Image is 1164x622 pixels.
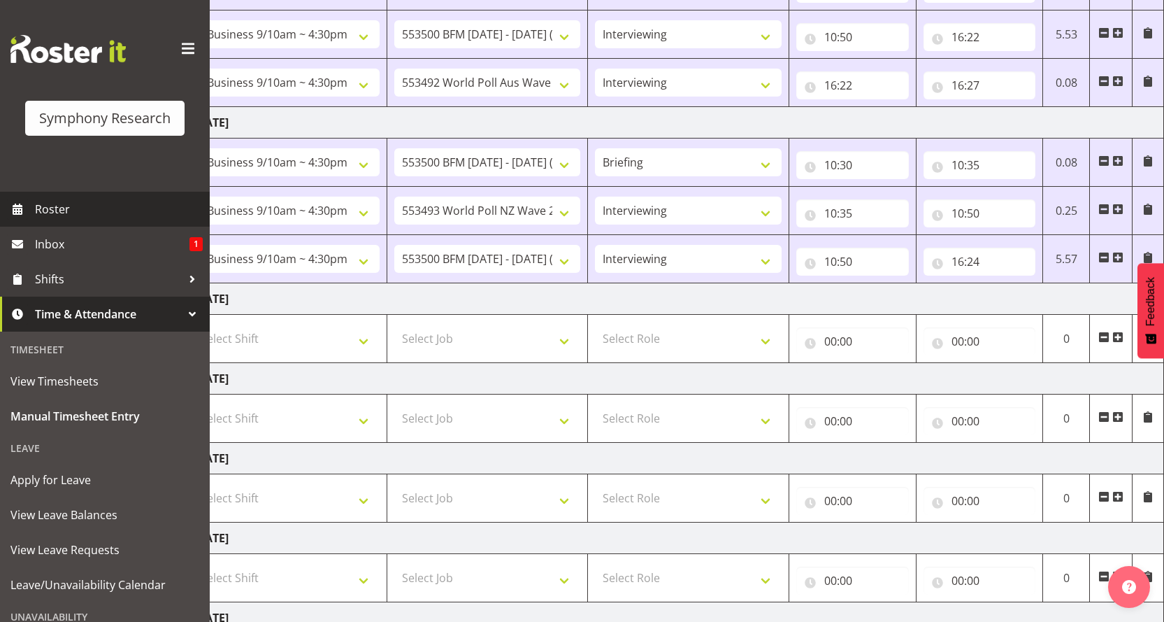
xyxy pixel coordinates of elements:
span: Manual Timesheet Entry [10,406,199,427]
td: 5.57 [1043,235,1090,283]
td: 0 [1043,554,1090,602]
a: Leave/Unavailability Calendar [3,567,206,602]
a: Apply for Leave [3,462,206,497]
td: [DATE] [186,363,1164,395]
a: View Leave Balances [3,497,206,532]
td: 5.53 [1043,10,1090,59]
td: 0 [1043,315,1090,363]
input: Click to select... [924,71,1036,99]
input: Click to select... [796,71,909,99]
span: Time & Attendance [35,304,182,325]
td: 0.08 [1043,139,1090,187]
input: Click to select... [924,199,1036,227]
span: Feedback [1144,277,1157,326]
span: Shifts [35,269,182,290]
input: Click to select... [796,23,909,51]
span: 1 [189,237,203,251]
input: Click to select... [924,23,1036,51]
a: Manual Timesheet Entry [3,399,206,434]
input: Click to select... [796,151,909,179]
span: View Leave Requests [10,539,199,560]
input: Click to select... [796,407,909,435]
div: Leave [3,434,206,462]
input: Click to select... [924,151,1036,179]
td: 0 [1043,395,1090,443]
a: View Leave Requests [3,532,206,567]
button: Feedback - Show survey [1137,263,1164,358]
img: help-xxl-2.png [1122,580,1136,594]
span: Apply for Leave [10,469,199,490]
td: [DATE] [186,107,1164,139]
span: Leave/Unavailability Calendar [10,574,199,595]
td: [DATE] [186,443,1164,474]
span: View Timesheets [10,371,199,392]
input: Click to select... [924,407,1036,435]
td: 0 [1043,474,1090,523]
input: Click to select... [924,567,1036,595]
td: [DATE] [186,523,1164,554]
a: View Timesheets [3,364,206,399]
input: Click to select... [796,567,909,595]
span: View Leave Balances [10,504,199,525]
input: Click to select... [796,327,909,355]
img: Rosterit website logo [10,35,126,63]
td: 0.08 [1043,59,1090,107]
td: [DATE] [186,283,1164,315]
span: Roster [35,199,203,220]
div: Symphony Research [39,108,171,129]
input: Click to select... [796,248,909,276]
input: Click to select... [924,487,1036,515]
input: Click to select... [796,199,909,227]
td: 0.25 [1043,187,1090,235]
input: Click to select... [924,248,1036,276]
input: Click to select... [796,487,909,515]
div: Timesheet [3,335,206,364]
span: Inbox [35,234,189,255]
input: Click to select... [924,327,1036,355]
